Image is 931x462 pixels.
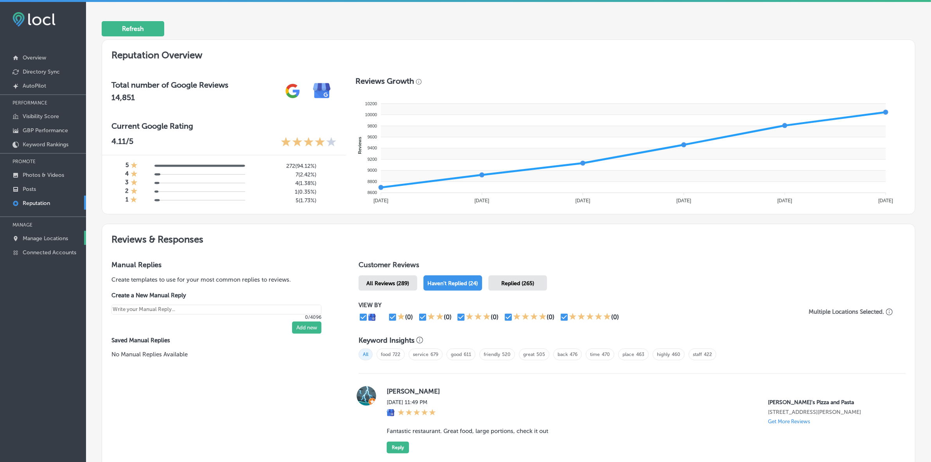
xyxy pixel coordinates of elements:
div: (0) [491,313,499,321]
a: staff [693,352,702,357]
span: Replied (265) [501,280,534,287]
tspan: [DATE] [878,198,893,203]
tspan: 9200 [367,157,377,162]
tspan: [DATE] [575,198,590,203]
a: 470 [602,352,610,357]
p: Multiple Locations Selected. [809,308,884,315]
p: VIEW BY [359,302,796,309]
label: [DATE] 11:49 PM [387,399,436,406]
div: 1 Star [130,196,137,205]
label: Saved Manual Replies [111,337,334,344]
div: 4.11 Stars [281,137,337,149]
div: 1 Star [131,179,138,187]
h3: Manual Replies [111,261,334,269]
div: 1 Star [397,313,405,322]
h4: 2 [125,187,129,196]
h5: 272 ( 94.12% ) [252,163,316,169]
a: 722 [393,352,400,357]
h4: 4 [125,170,129,179]
a: place [622,352,634,357]
h4: 5 [126,162,129,170]
p: Visibility Score [23,113,59,120]
p: Overview [23,54,46,61]
div: (0) [444,313,452,321]
img: e7ababfa220611ac49bdb491a11684a6.png [307,76,337,106]
tspan: 10200 [365,101,377,106]
div: 1 Star [131,162,138,170]
a: 611 [464,352,471,357]
tspan: 9800 [367,124,377,128]
a: 476 [570,352,578,357]
h2: Reputation Overview [102,40,915,67]
h5: 1 ( 0.35% ) [252,189,316,195]
button: Add new [292,322,321,334]
h5: 5 ( 1.73% ) [252,197,316,204]
div: 2 Stars [427,313,444,322]
img: fda3e92497d09a02dc62c9cd864e3231.png [13,12,56,27]
div: 1 Star [131,170,138,179]
text: Reviews [357,137,362,154]
span: Haven't Replied (24) [427,280,478,287]
a: friendly [484,352,500,357]
label: [PERSON_NAME] [387,387,893,395]
a: time [590,352,600,357]
button: Reply [387,442,409,453]
a: back [558,352,568,357]
tspan: 8600 [367,190,377,195]
p: Connected Accounts [23,249,76,256]
div: 4 Stars [513,313,547,322]
a: service [413,352,429,357]
h3: Keyword Insights [359,336,414,345]
tspan: [DATE] [373,198,388,203]
p: 0/4096 [111,315,321,320]
label: Create a New Manual Reply [111,292,321,299]
tspan: 9600 [367,135,377,139]
tspan: [DATE] [777,198,792,203]
button: Refresh [102,21,164,36]
img: gPZS+5FD6qPJAAAAABJRU5ErkJggg== [278,76,307,106]
p: Get More Reviews [768,419,810,424]
tspan: 8800 [367,179,377,184]
p: 4.11 /5 [111,137,133,149]
h3: Reviews Growth [355,76,414,86]
p: Photos & Videos [23,172,64,178]
h3: Current Google Rating [111,121,337,131]
a: highly [657,352,670,357]
tspan: [DATE] [474,198,489,203]
p: No Manual Replies Available [111,350,334,359]
a: 520 [502,352,511,357]
div: (0) [547,313,554,321]
blockquote: Fantastic restaurant. Great food, large portions, check it out [387,428,893,435]
div: 5 Stars [569,313,611,322]
a: 679 [431,352,438,357]
h5: 7 ( 2.42% ) [252,171,316,178]
div: 1 Star [131,187,138,196]
h2: 14,851 [111,93,228,102]
p: Ronnally's Pizza and Pasta [768,399,893,406]
p: Directory Sync [23,68,60,75]
a: 460 [672,352,680,357]
div: (0) [405,313,413,321]
a: 422 [704,352,712,357]
p: Manage Locations [23,235,68,242]
h5: 4 ( 1.38% ) [252,180,316,187]
div: (0) [611,313,619,321]
h1: Customer Reviews [359,261,906,272]
p: GBP Performance [23,127,68,134]
div: 5 Stars [398,409,436,417]
p: AutoPilot [23,83,46,89]
p: 1560 Woodlane Dr [768,409,893,415]
span: All [359,349,373,360]
tspan: 9000 [367,168,377,173]
textarea: Create your Quick Reply [111,305,321,315]
tspan: 10000 [365,112,377,117]
a: 505 [536,352,545,357]
a: great [523,352,535,357]
tspan: 9400 [367,146,377,151]
a: good [451,352,462,357]
h4: 3 [125,179,129,187]
a: 463 [636,352,644,357]
h2: Reviews & Responses [102,224,915,251]
a: food [381,352,391,357]
p: Create templates to use for your most common replies to reviews. [111,275,334,284]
